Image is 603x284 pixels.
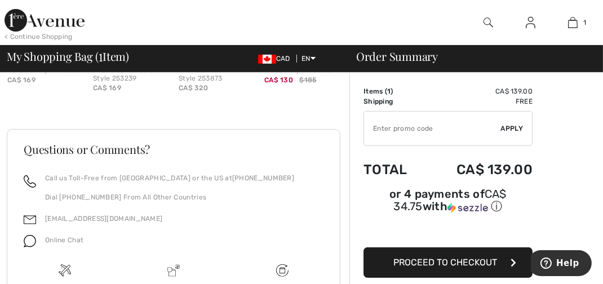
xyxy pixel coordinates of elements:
span: CA$ 320 [179,84,208,92]
div: Order Summary [343,51,596,62]
div: < Continue Shopping [5,32,73,42]
span: CA$ 169 [93,84,121,92]
span: Apply [501,123,524,134]
img: Sezzle [447,203,488,213]
a: 1 [552,16,593,29]
img: Free shipping on orders over $99 [59,264,71,277]
div: or 4 payments of with [363,189,533,214]
img: search the website [484,16,493,29]
span: 1 [583,17,586,28]
a: Sign In [517,16,544,30]
span: CA$ 130 [264,76,293,84]
button: Proceed to Checkout [363,247,533,278]
img: Free shipping on orders over $99 [276,264,289,277]
span: CA$ 34.75 [393,187,507,213]
td: Free [425,96,533,106]
td: Items ( ) [363,86,425,96]
span: 1 [99,48,103,63]
a: [EMAIL_ADDRESS][DOMAIN_NAME] [45,215,162,223]
td: CA$ 139.00 [425,86,533,96]
span: My Shopping Bag ( Item) [7,51,129,62]
img: My Bag [568,16,578,29]
iframe: PayPal-paypal [363,218,533,243]
div: or 4 payments ofCA$ 34.75withSezzle Click to learn more about Sezzle [363,189,533,218]
img: My Info [526,16,535,29]
span: EN [301,55,316,63]
img: chat [24,235,36,247]
span: $185 [299,75,316,85]
a: [PHONE_NUMBER] [232,174,294,182]
img: call [24,175,36,188]
p: Call us Toll-Free from [GEOGRAPHIC_DATA] or the US at [45,173,294,183]
td: CA$ 139.00 [425,150,533,189]
p: Dial [PHONE_NUMBER] From All Other Countries [45,192,294,202]
iframe: Opens a widget where you can find more information [531,250,592,278]
td: Shipping [363,96,425,106]
span: CAD [258,55,295,63]
span: Proceed to Checkout [393,257,497,268]
img: Canadian Dollar [258,55,276,64]
span: Online Chat [45,236,83,244]
td: Total [363,150,425,189]
span: CA$ 169 [7,76,36,84]
span: 1 [387,87,391,95]
img: email [24,214,36,226]
img: Delivery is a breeze since we pay the duties! [167,264,180,277]
h3: Questions or Comments? [24,144,323,155]
img: 1ère Avenue [5,9,85,32]
input: Promo code [364,112,501,145]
